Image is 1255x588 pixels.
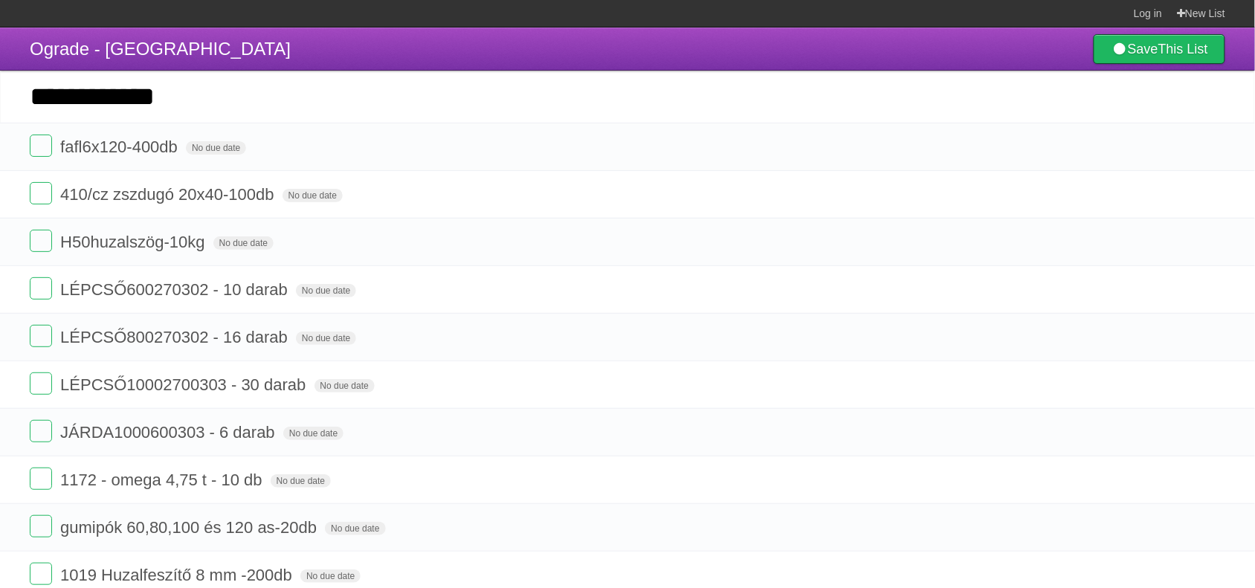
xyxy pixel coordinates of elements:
b: This List [1158,42,1208,56]
span: LÉPCSŐ600270302 - 10 darab [60,280,291,299]
span: No due date [296,284,356,297]
span: fafl6x120-400db [60,138,181,156]
label: Done [30,372,52,395]
span: No due date [283,427,343,440]
label: Done [30,515,52,537]
label: Done [30,420,52,442]
span: No due date [300,569,361,583]
a: SaveThis List [1094,34,1225,64]
span: No due date [283,189,343,202]
span: 1172 - omega 4,75 t - 10 db [60,471,266,489]
span: JÁRDA1000600303 - 6 darab [60,423,279,442]
span: No due date [186,141,246,155]
span: No due date [271,474,331,488]
span: LÉPCSŐ800270302 - 16 darab [60,328,291,346]
span: No due date [325,522,385,535]
span: H50huzalszög-10kg [60,233,208,251]
span: 1019 Huzalfeszítő 8 mm -200db [60,566,296,584]
span: No due date [296,332,356,345]
span: No due date [213,236,274,250]
label: Done [30,277,52,300]
label: Done [30,468,52,490]
label: Done [30,135,52,157]
span: LÉPCSŐ10002700303 - 30 darab [60,375,309,394]
label: Done [30,230,52,252]
label: Done [30,182,52,204]
span: 410/cz zszdugó 20x40-100db [60,185,277,204]
span: gumipók 60,80,100 és 120 as-20db [60,518,320,537]
span: Ograde - [GEOGRAPHIC_DATA] [30,39,291,59]
span: No due date [314,379,375,392]
label: Done [30,563,52,585]
label: Done [30,325,52,347]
